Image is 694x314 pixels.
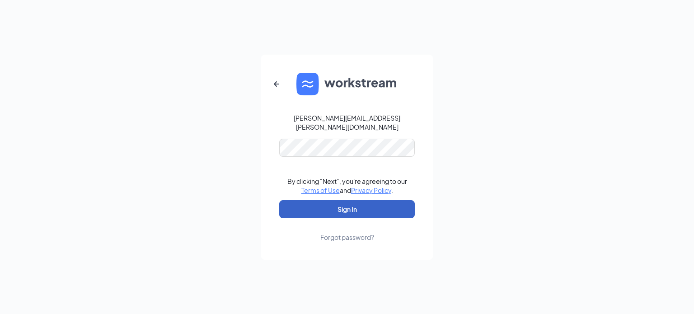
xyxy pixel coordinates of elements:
a: Forgot password? [320,218,374,242]
a: Privacy Policy [351,186,391,194]
div: By clicking "Next", you're agreeing to our and . [287,177,407,195]
svg: ArrowLeftNew [271,79,282,89]
button: ArrowLeftNew [266,73,287,95]
div: [PERSON_NAME][EMAIL_ADDRESS][PERSON_NAME][DOMAIN_NAME] [279,113,415,131]
img: WS logo and Workstream text [296,73,398,95]
div: Forgot password? [320,233,374,242]
a: Terms of Use [301,186,340,194]
button: Sign In [279,200,415,218]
